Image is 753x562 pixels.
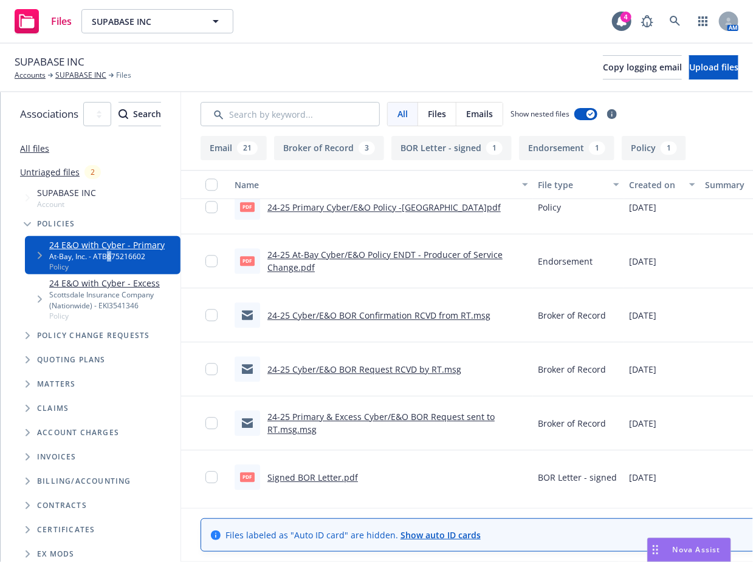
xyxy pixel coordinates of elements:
input: Toggle Row Selected [205,309,218,321]
span: Policy [538,201,561,214]
button: Name [230,170,533,199]
input: Toggle Row Selected [205,363,218,375]
span: Billing/Accounting [37,478,131,485]
a: Untriaged files [20,166,80,178]
span: [DATE] [629,471,656,484]
span: Broker of Record [538,417,606,430]
a: Signed BOR Letter.pdf [267,472,358,483]
span: [DATE] [629,201,656,214]
a: 24-25 Cyber/E&O BOR Request RCVD by RT.msg [267,364,461,375]
button: Broker of Record [274,136,384,160]
svg: Search [119,109,128,119]
span: Invoices [37,453,77,461]
button: Email [201,136,267,160]
span: [DATE] [629,363,656,376]
span: Matters [37,381,75,388]
div: 21 [237,141,258,155]
input: Toggle Row Selected [205,201,218,213]
a: 24-25 Cyber/E&O BOR Confirmation RCVD from RT.msg [267,310,490,321]
a: Switch app [691,9,715,33]
div: Name [235,178,515,191]
span: [DATE] [629,417,656,430]
div: Search [119,103,161,126]
span: Nova Assist [673,544,721,555]
div: File type [538,178,606,191]
div: 3 [359,141,375,155]
button: SearchSearch [119,102,161,126]
span: Upload files [689,61,738,73]
span: Quoting plans [37,356,106,364]
span: Certificates [37,526,95,533]
button: Policy [622,136,686,160]
div: 1 [661,141,677,155]
span: Policy change requests [37,332,150,339]
a: All files [20,143,49,154]
span: Claims [37,405,69,412]
span: Files labeled as "Auto ID card" are hidden. [225,529,481,541]
div: 1 [589,141,605,155]
input: Search by keyword... [201,102,380,126]
span: Endorsement [538,255,593,268]
span: Account charges [37,429,119,436]
a: Files [10,4,77,38]
span: pdf [240,202,255,211]
span: Contracts [37,502,87,509]
span: pdf [240,256,255,265]
span: Ex Mods [37,550,74,558]
span: Files [428,107,446,120]
button: BOR Letter - signed [391,136,512,160]
button: File type [533,170,624,199]
span: Copy logging email [603,61,682,73]
a: 24 E&O with Cyber - Excess [49,277,176,289]
a: Search [663,9,687,33]
a: Accounts [15,70,46,81]
a: 24-25 Primary Cyber/E&O Policy -[GEOGRAPHIC_DATA]pdf [267,201,501,213]
span: [DATE] [629,255,656,268]
span: SUPABASE INC [37,186,96,199]
input: Toggle Row Selected [205,417,218,429]
span: [DATE] [629,309,656,322]
div: Drag to move [648,538,663,561]
span: pdf [240,472,255,481]
span: Account [37,199,96,209]
a: 24-25 At-Bay Cyber/E&O Policy ENDT - Producer of Service Change.pdf [267,249,503,273]
div: 2 [84,165,101,179]
span: Broker of Record [538,363,606,376]
a: Show auto ID cards [401,529,481,541]
span: Policies [37,220,75,228]
div: 1 [486,141,503,155]
span: Emails [466,107,493,120]
button: Endorsement [519,136,614,160]
span: BOR Letter - signed [538,471,617,484]
button: Nova Assist [647,538,731,562]
div: Scottsdale Insurance Company (Nationwide) - EKI3541346 [49,289,176,310]
input: Toggle Row Selected [205,255,218,267]
div: Created on [629,178,682,191]
span: Policy [49,262,165,272]
button: Copy logging email [603,55,682,80]
div: Tree Example [1,184,181,469]
input: Toggle Row Selected [205,471,218,483]
button: Created on [624,170,700,199]
span: All [397,107,408,120]
div: At-Bay, Inc. - ATB675216602 [49,251,165,262]
a: SUPABASE INC [55,70,106,81]
span: Show nested files [511,109,569,119]
span: Files [51,16,72,26]
a: Report a Bug [635,9,659,33]
a: 24-25 Primary & Excess Cyber/E&O BOR Request sent to RT.msg.msg [267,411,495,435]
span: Broker of Record [538,309,606,322]
button: SUPABASE INC [81,9,233,33]
a: 24 E&O with Cyber - Primary [49,239,165,251]
div: 4 [621,12,631,22]
span: Associations [20,106,78,122]
span: SUPABASE INC [15,54,84,70]
span: Policy [49,311,176,321]
input: Select all [205,178,218,191]
span: Files [116,70,131,81]
button: Upload files [689,55,738,80]
span: SUPABASE INC [92,15,197,28]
